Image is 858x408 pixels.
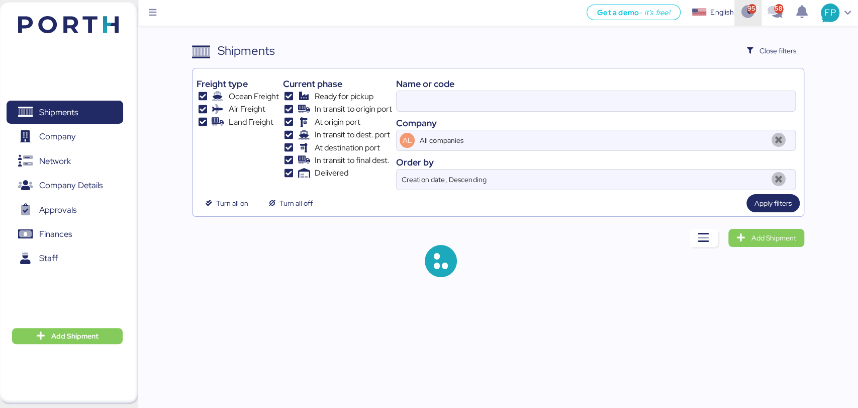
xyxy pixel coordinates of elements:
span: Add Shipment [51,330,99,342]
button: Close filters [739,42,804,60]
span: Network [39,154,71,169]
div: Order by [396,155,795,169]
a: Add Shipment [728,229,804,247]
button: Apply filters [746,194,800,212]
span: Shipments [39,105,78,120]
span: Delivered [315,167,348,179]
span: Ready for pickup [315,91,373,103]
a: Staff [7,247,123,270]
span: Finances [39,227,72,241]
span: Apply filters [754,197,792,209]
div: Company [396,116,795,130]
button: Add Shipment [12,328,123,344]
a: Company [7,125,123,148]
div: Freight type [197,77,278,91]
span: Turn all on [216,197,248,209]
button: Turn all off [260,194,320,212]
span: Company [39,129,76,144]
span: In transit to final dest. [315,154,390,167]
a: Shipments [7,101,123,124]
div: Current phase [283,77,392,91]
span: Company Details [39,178,103,193]
span: Staff [39,251,58,266]
span: In transit to dest. port [315,129,390,141]
a: Network [7,149,123,173]
span: Close filters [759,45,796,57]
button: Menu [144,5,161,22]
span: AL [403,135,412,146]
span: At origin port [315,116,360,128]
input: AL [418,130,767,150]
span: FP [824,6,835,19]
div: Name or code [396,77,795,91]
a: Company Details [7,174,123,197]
span: Air Freight [229,103,265,115]
span: Add Shipment [751,232,796,244]
span: In transit to origin port [315,103,392,115]
span: At destination port [315,142,380,154]
a: Finances [7,223,123,246]
button: Turn all on [197,194,256,212]
span: Land Freight [229,116,273,128]
a: Approvals [7,198,123,221]
div: English [710,7,733,18]
span: Ocean Freight [229,91,279,103]
span: Turn all off [279,197,313,209]
span: Approvals [39,203,76,217]
div: Shipments [218,42,275,60]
